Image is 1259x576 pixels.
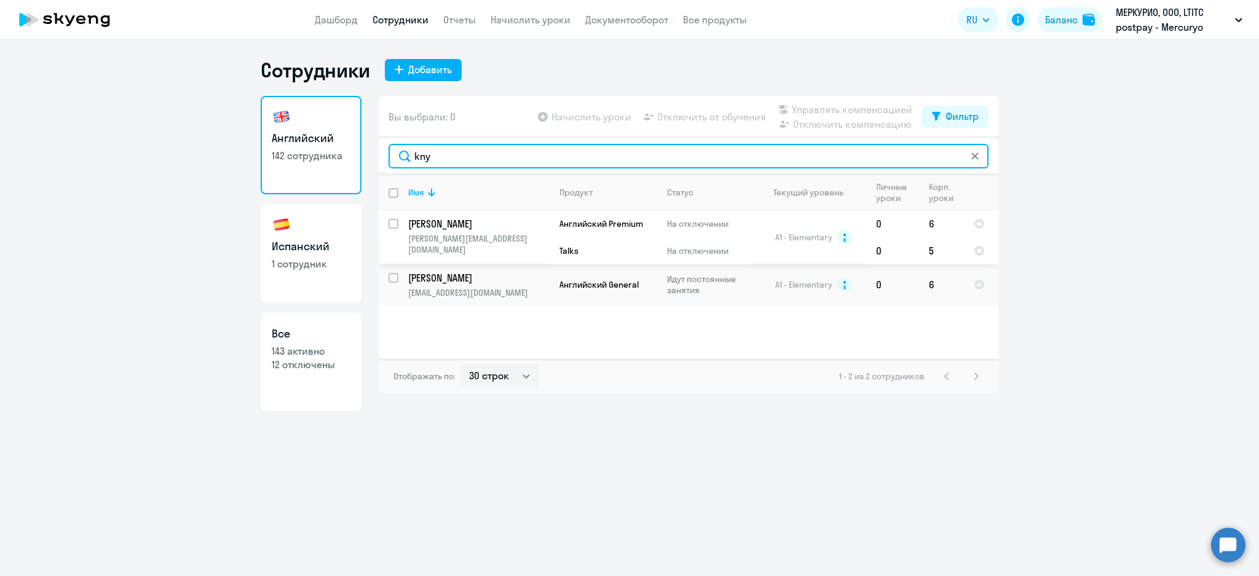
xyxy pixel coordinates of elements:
input: Поиск по имени, email, продукту или статусу [389,144,989,168]
span: 1 - 2 из 2 сотрудников [839,371,925,382]
div: Личные уроки [876,181,918,203]
td: 0 [866,210,919,237]
span: Talks [559,245,578,256]
a: Дашборд [315,14,358,26]
span: Английский Premium [559,218,643,229]
div: Фильтр [945,109,979,124]
h3: Английский [272,130,350,146]
p: 142 сотрудника [272,149,350,162]
td: 5 [919,237,964,264]
button: Фильтр [922,106,989,128]
p: На отключении [667,245,751,256]
span: A1 - Elementary [775,279,832,290]
td: 6 [919,210,964,237]
div: Текущий уровень [773,187,843,198]
p: На отключении [667,218,751,229]
p: [EMAIL_ADDRESS][DOMAIN_NAME] [408,287,549,298]
p: 12 отключены [272,358,350,371]
span: A1 - Elementary [775,232,832,243]
a: [PERSON_NAME] [408,271,549,285]
span: Отображать по: [393,371,456,382]
img: spanish [272,215,291,235]
p: [PERSON_NAME][EMAIL_ADDRESS][DOMAIN_NAME] [408,233,549,255]
h3: Все [272,326,350,342]
p: МЕРКУРИО, ООО, LTITC postpay - Mercuryo [1116,5,1230,34]
img: english [272,107,291,127]
a: Начислить уроки [491,14,570,26]
button: Балансbalance [1038,7,1102,32]
button: RU [958,7,998,32]
a: Отчеты [443,14,476,26]
a: Английский142 сотрудника [261,96,361,194]
a: Документооборот [585,14,668,26]
div: Имя [408,187,424,198]
a: Сотрудники [373,14,428,26]
div: Добавить [408,62,452,77]
span: Вы выбрали: 0 [389,109,456,124]
p: 143 активно [272,344,350,358]
div: Корп. уроки [929,181,963,203]
td: 6 [919,264,964,305]
a: Все143 активно12 отключены [261,312,361,411]
p: Идут постоянные занятия [667,274,751,296]
button: МЕРКУРИО, ООО, LTITC postpay - Mercuryo [1110,5,1249,34]
div: Продукт [559,187,593,198]
h1: Сотрудники [261,58,370,82]
img: balance [1083,14,1095,26]
p: [PERSON_NAME] [408,271,547,285]
a: Все продукты [683,14,747,26]
a: Испанский1 сотрудник [261,204,361,302]
h3: Испанский [272,239,350,254]
td: 0 [866,237,919,264]
p: [PERSON_NAME] [408,217,547,231]
a: [PERSON_NAME] [408,217,549,231]
span: RU [966,12,977,27]
div: Статус [667,187,693,198]
span: Английский General [559,279,639,290]
div: Текущий уровень [762,187,866,198]
button: Добавить [385,59,462,81]
div: Баланс [1045,12,1078,27]
td: 0 [866,264,919,305]
div: Имя [408,187,549,198]
p: 1 сотрудник [272,257,350,270]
